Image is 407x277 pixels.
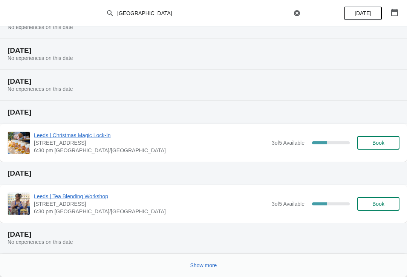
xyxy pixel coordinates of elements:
span: Book [372,201,384,207]
span: Leeds | Tea Blending Workshop [34,193,268,200]
h2: [DATE] [8,109,399,116]
button: Book [357,197,399,211]
span: No experiences on this date [8,239,73,245]
input: Search [117,6,292,20]
button: Clear [293,9,301,17]
h2: [DATE] [8,170,399,177]
h2: [DATE] [8,47,399,54]
span: 6:30 pm [GEOGRAPHIC_DATA]/[GEOGRAPHIC_DATA] [34,147,268,154]
span: No experiences on this date [8,86,73,92]
h2: [DATE] [8,78,399,85]
button: Book [357,136,399,150]
span: [STREET_ADDRESS] [34,139,268,147]
span: 3 of 5 Available [272,140,304,146]
span: [DATE] [355,10,371,16]
img: Leeds | Christmas Magic Lock-In | Unit 42, Queen Victoria St, Victoria Quarter, Leeds, LS1 6BE | ... [8,132,30,154]
span: Show more [190,262,217,268]
button: [DATE] [344,6,382,20]
span: No experiences on this date [8,24,73,30]
span: Book [372,140,384,146]
span: [STREET_ADDRESS] [34,200,268,208]
button: Show more [187,259,220,272]
h2: [DATE] [8,231,399,238]
span: 3 of 5 Available [272,201,304,207]
span: Leeds | Christmas Magic Lock-In [34,132,268,139]
span: 6:30 pm [GEOGRAPHIC_DATA]/[GEOGRAPHIC_DATA] [34,208,268,215]
img: Leeds | Tea Blending Workshop | Unit 42, Queen Victoria St, Victoria Quarter, Leeds, LS1 6BE | 6:... [8,193,30,215]
span: No experiences on this date [8,55,73,61]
